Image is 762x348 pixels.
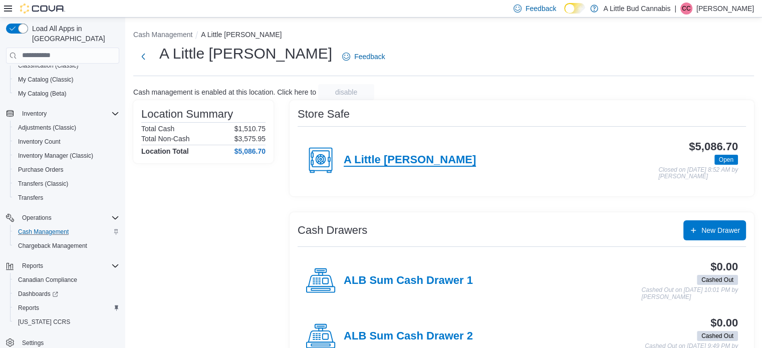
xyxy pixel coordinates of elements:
a: Transfers [14,192,47,204]
span: CC [682,3,690,15]
span: [US_STATE] CCRS [18,318,70,326]
button: My Catalog (Beta) [10,87,123,101]
span: Load All Apps in [GEOGRAPHIC_DATA] [28,24,119,44]
span: Inventory Count [18,138,61,146]
h6: Total Cash [141,125,174,133]
button: Cash Management [133,31,192,39]
span: Chargeback Management [18,242,87,250]
span: Dashboards [14,288,119,300]
button: Transfers (Classic) [10,177,123,191]
span: Feedback [526,4,556,14]
a: Cash Management [14,226,73,238]
span: Canadian Compliance [18,276,77,284]
a: Classification (Classic) [14,60,83,72]
span: Washington CCRS [14,316,119,328]
span: Feedback [354,52,385,62]
span: Open [714,155,738,165]
h3: $0.00 [710,317,738,329]
a: Inventory Manager (Classic) [14,150,97,162]
button: Canadian Compliance [10,273,123,287]
span: Settings [22,339,44,347]
button: Reports [10,301,123,315]
img: Cova [20,4,65,14]
h3: Store Safe [298,108,350,120]
h4: ALB Sum Cash Drawer 1 [344,274,473,287]
a: Inventory Count [14,136,65,148]
span: Inventory [22,110,47,118]
nav: An example of EuiBreadcrumbs [133,30,754,42]
a: [US_STATE] CCRS [14,316,74,328]
span: Transfers [18,194,43,202]
h4: Location Total [141,147,189,155]
p: Closed on [DATE] 8:52 AM by [PERSON_NAME] [658,167,738,180]
button: Reports [2,259,123,273]
button: Inventory [18,108,51,120]
button: disable [318,84,374,100]
button: Chargeback Management [10,239,123,253]
span: Reports [22,262,43,270]
a: Purchase Orders [14,164,68,176]
h1: A Little [PERSON_NAME] [159,44,332,64]
a: Reports [14,302,43,314]
a: Dashboards [14,288,62,300]
span: Reports [18,304,39,312]
h3: Cash Drawers [298,224,367,236]
button: Inventory Manager (Classic) [10,149,123,163]
button: Operations [2,211,123,225]
button: Purchase Orders [10,163,123,177]
input: Dark Mode [564,3,585,14]
span: Reports [14,302,119,314]
span: Transfers (Classic) [14,178,119,190]
span: Inventory Manager (Classic) [18,152,93,160]
a: Chargeback Management [14,240,91,252]
span: Operations [22,214,52,222]
span: My Catalog (Classic) [18,76,74,84]
p: | [674,3,676,15]
span: My Catalog (Beta) [18,90,67,98]
p: [PERSON_NAME] [696,3,754,15]
h3: $0.00 [710,261,738,273]
h6: Total Non-Cash [141,135,190,143]
span: Cashed Out [697,331,738,341]
span: Classification (Classic) [14,60,119,72]
p: $1,510.75 [234,125,266,133]
span: Chargeback Management [14,240,119,252]
a: Adjustments (Classic) [14,122,80,134]
a: My Catalog (Beta) [14,88,71,100]
button: Operations [18,212,56,224]
button: Classification (Classic) [10,59,123,73]
span: Classification (Classic) [18,62,79,70]
p: Cash management is enabled at this location. Click here to [133,88,316,96]
a: Dashboards [10,287,123,301]
span: Adjustments (Classic) [14,122,119,134]
span: Canadian Compliance [14,274,119,286]
span: Cash Management [18,228,69,236]
span: disable [335,87,357,97]
button: Inventory [2,107,123,121]
button: Adjustments (Classic) [10,121,123,135]
h4: $5,086.70 [234,147,266,155]
a: Transfers (Classic) [14,178,72,190]
button: Transfers [10,191,123,205]
div: Carolyn Cook [680,3,692,15]
span: Adjustments (Classic) [18,124,76,132]
button: Cash Management [10,225,123,239]
span: Open [719,155,733,164]
a: Feedback [338,47,389,67]
p: A Little Bud Cannabis [603,3,670,15]
span: Cashed Out [701,275,733,284]
h4: ALB Sum Cash Drawer 2 [344,330,473,343]
a: Canadian Compliance [14,274,81,286]
span: Transfers [14,192,119,204]
p: $3,575.95 [234,135,266,143]
button: Next [133,47,153,67]
span: Transfers (Classic) [18,180,68,188]
h4: A Little [PERSON_NAME] [344,154,476,167]
span: Inventory Count [14,136,119,148]
span: Dashboards [18,290,58,298]
h3: $5,086.70 [689,141,738,153]
button: A Little [PERSON_NAME] [201,31,282,39]
h3: Location Summary [141,108,233,120]
span: Cashed Out [701,331,733,340]
span: My Catalog (Beta) [14,88,119,100]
